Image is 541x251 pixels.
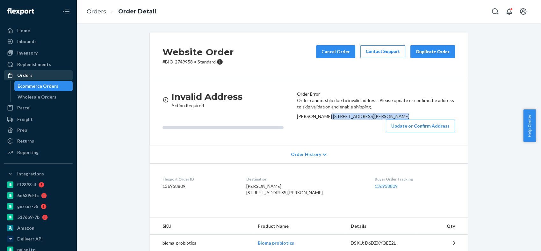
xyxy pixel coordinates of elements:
button: Open account menu [517,5,530,18]
div: 6e639d-fc [17,192,39,199]
button: Update or Confirm Address [386,120,455,132]
h2: Website Order [162,45,234,59]
a: gnzsuz-v5 [4,201,73,211]
dt: Destination [246,176,365,182]
span: [PERSON_NAME] [STREET_ADDRESS][PERSON_NAME] [297,114,409,119]
div: 5176b9-7b [17,214,40,220]
a: 136958809 [375,183,398,189]
div: Orders [17,72,32,78]
a: Inbounds [4,36,73,47]
a: 5176b9-7b [4,212,73,222]
button: Cancel Order [316,45,355,58]
h3: Invalid Address [171,91,242,102]
dt: Buyer Order Tracking [375,176,455,182]
div: Wholesale Orders [18,94,56,100]
a: Home [4,26,73,36]
a: Prep [4,125,73,135]
dt: Flexport Order ID [162,176,236,182]
span: Standard [198,59,216,64]
div: Reporting [17,149,39,156]
a: 6e639d-fc [4,190,73,201]
a: Reporting [4,147,73,158]
div: Integrations [17,171,44,177]
dd: 136958809 [162,183,236,189]
th: Qty [415,218,468,235]
button: Integrations [4,169,73,179]
a: Order Detail [118,8,156,15]
a: Parcel [4,103,73,113]
a: Ecommerce Orders [14,81,73,91]
a: Bioma probiotics [258,240,294,246]
th: Product Name [253,218,345,235]
button: Duplicate Order [410,45,455,58]
div: Replenishments [17,61,51,68]
img: Flexport logo [7,8,34,15]
div: Freight [17,116,33,122]
div: f12898-4 [17,181,36,188]
ol: breadcrumbs [82,2,161,21]
a: Freight [4,114,73,124]
button: Open notifications [503,5,516,18]
a: Wholesale Orders [14,92,73,102]
a: Replenishments [4,59,73,70]
a: Orders [4,70,73,80]
div: gnzsuz-v5 [17,203,38,210]
p: # BIO-2749958 [162,59,234,65]
div: Prep [17,127,27,133]
a: f12898-4 [4,180,73,190]
a: Inventory [4,48,73,58]
button: Open Search Box [489,5,501,18]
div: Action Required [171,91,242,109]
span: [PERSON_NAME] [STREET_ADDRESS][PERSON_NAME] [246,183,323,195]
div: DSKU: D6DZXYQEE2L [351,240,411,246]
a: Orders [87,8,106,15]
button: Help Center [523,109,536,142]
header: Order Error [297,91,455,97]
div: Ecommerce Orders [18,83,58,89]
button: Close Navigation [60,5,73,18]
div: Home [17,27,30,34]
th: Details [346,218,416,235]
p: Order cannot ship due to invalid address. Please update or confirm the address to skip validation... [297,97,455,110]
div: Deliverr API [17,236,43,242]
th: SKU [150,218,253,235]
a: Returns [4,136,73,146]
div: Amazon [17,225,34,231]
div: Returns [17,138,34,144]
div: Inventory [17,50,38,56]
span: Order History [291,151,321,158]
div: Duplicate Order [416,48,450,55]
span: • [194,59,196,64]
div: Parcel [17,105,31,111]
a: Amazon [4,223,73,233]
a: Deliverr API [4,234,73,244]
div: Inbounds [17,38,37,45]
a: Contact Support [360,45,405,58]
